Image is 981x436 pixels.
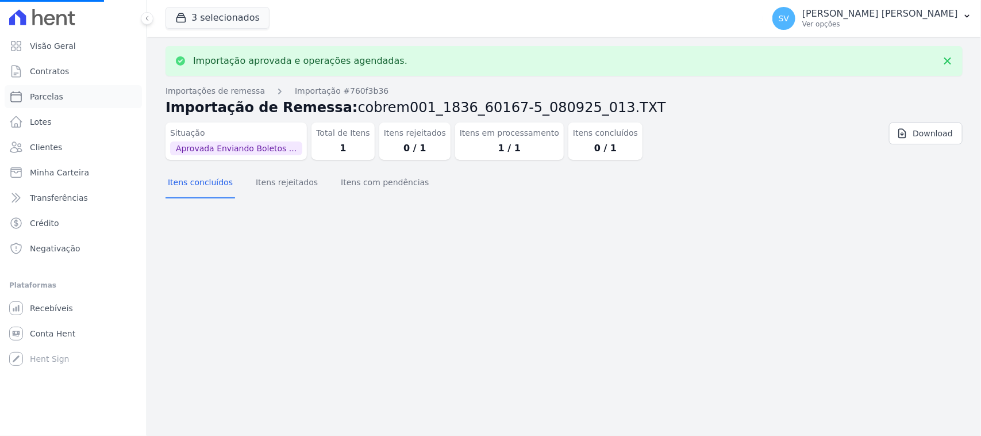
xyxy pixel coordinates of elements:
a: Visão Geral [5,35,142,58]
span: Negativação [30,243,80,254]
h2: Importação de Remessa: [166,97,963,118]
a: Importações de remessa [166,85,265,97]
dt: Total de Itens [316,127,370,139]
a: Lotes [5,110,142,133]
div: Plataformas [9,278,137,292]
a: Crédito [5,212,142,235]
button: Itens rejeitados [253,169,320,198]
span: Clientes [30,141,62,153]
button: SV [PERSON_NAME] [PERSON_NAME] Ver opções [763,2,981,35]
span: Conta Hent [30,328,75,339]
dd: 1 [316,141,370,155]
a: Contratos [5,60,142,83]
button: 3 selecionados [166,7,270,29]
a: Parcelas [5,85,142,108]
dd: 0 / 1 [384,141,446,155]
span: Recebíveis [30,303,73,314]
span: Crédito [30,217,59,229]
span: Transferências [30,192,88,204]
span: SV [779,14,789,22]
dd: 0 / 1 [573,141,638,155]
dt: Itens concluídos [573,127,638,139]
dt: Situação [170,127,302,139]
a: Clientes [5,136,142,159]
dd: 1 / 1 [460,141,559,155]
p: [PERSON_NAME] [PERSON_NAME] [802,8,958,20]
span: Contratos [30,66,69,77]
span: Minha Carteira [30,167,89,178]
a: Minha Carteira [5,161,142,184]
a: Conta Hent [5,322,142,345]
p: Ver opções [802,20,958,29]
span: cobrem001_1836_60167-5_080925_013.TXT [358,100,666,116]
span: Lotes [30,116,52,128]
a: Transferências [5,186,142,209]
nav: Breadcrumb [166,85,963,97]
dt: Itens em processamento [460,127,559,139]
button: Itens com pendências [338,169,431,198]
span: Aprovada Enviando Boletos ... [170,141,302,155]
span: Parcelas [30,91,63,102]
button: Itens concluídos [166,169,235,198]
p: Importação aprovada e operações agendadas. [193,55,407,67]
a: Recebíveis [5,297,142,320]
a: Negativação [5,237,142,260]
dt: Itens rejeitados [384,127,446,139]
a: Importação #760f3b36 [295,85,388,97]
a: Download [889,123,963,144]
span: Visão Geral [30,40,76,52]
